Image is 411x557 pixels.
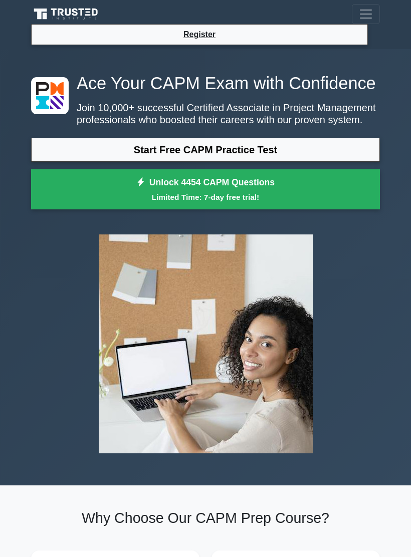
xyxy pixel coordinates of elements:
[44,191,367,203] small: Limited Time: 7-day free trial!
[352,4,380,24] button: Toggle navigation
[31,138,380,162] a: Start Free CAPM Practice Test
[177,28,222,41] a: Register
[31,73,380,94] h1: Ace Your CAPM Exam with Confidence
[31,509,380,526] h2: Why Choose Our CAPM Prep Course?
[31,102,380,126] p: Join 10,000+ successful Certified Associate in Project Management professionals who boosted their...
[31,169,380,209] a: Unlock 4454 CAPM QuestionsLimited Time: 7-day free trial!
